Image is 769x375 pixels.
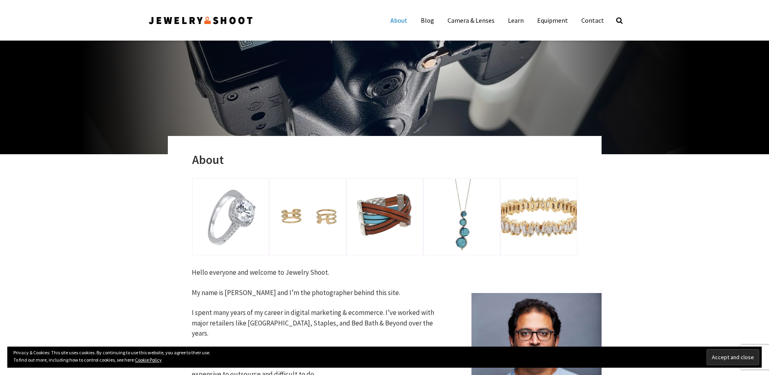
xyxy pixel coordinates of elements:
[441,12,501,28] a: Camera & Lenses
[193,179,268,254] img: jewelry photography samples
[135,357,162,363] a: Cookie Policy
[192,288,447,298] p: My name is [PERSON_NAME] and I’m the photographer behind this site.
[192,308,447,339] p: I spent many years of my career in digital marketing & ecommerce. I’ve worked with major retailer...
[707,349,759,365] input: Accept and close
[502,12,530,28] a: Learn
[415,12,440,28] a: Blog
[192,152,577,167] h1: About
[531,12,574,28] a: Equipment
[501,179,577,254] img: Macro Jewelry Photography & How to Focus Stack
[7,347,762,368] div: Privacy & Cookies: This site uses cookies. By continuing to use this website, you agree to their ...
[575,12,610,28] a: Contact
[192,267,447,278] p: Hello everyone and welcome to Jewelry Shoot.
[148,14,254,27] img: Jewelry Photographer Bay Area - San Francisco | Nationwide via Mail
[384,12,413,28] a: About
